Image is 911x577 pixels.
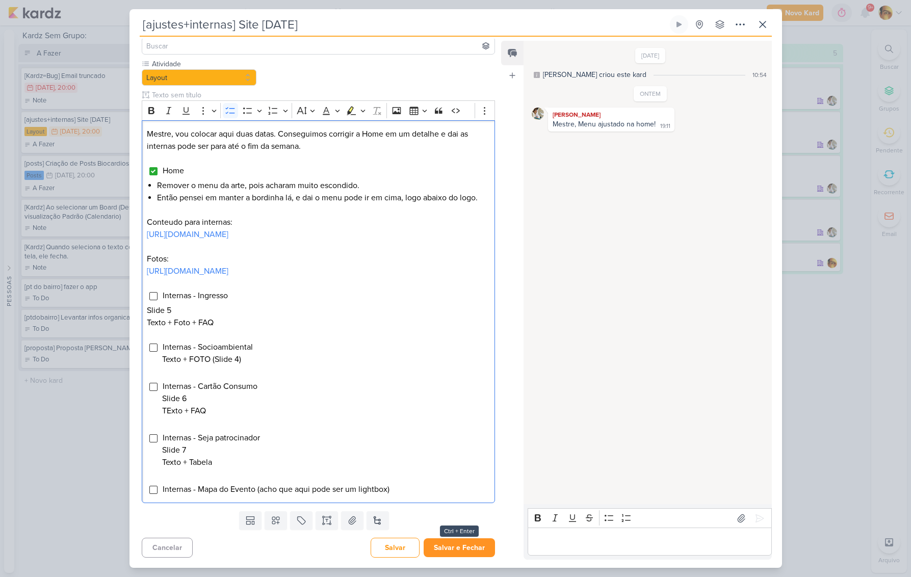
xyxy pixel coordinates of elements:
[142,69,257,86] button: Layout
[147,266,228,276] a: [URL][DOMAIN_NAME]
[162,381,257,416] span: Internas - Cartão Consumo Slide 6 TExto + FAQ
[142,100,496,120] div: Editor toolbar
[440,526,479,537] div: Ctrl + Enter
[675,20,683,29] div: Ligar relógio
[660,122,670,130] div: 19:11
[752,70,767,80] div: 10:54
[142,538,193,558] button: Cancelar
[162,433,260,480] span: Internas - Seja patrocinador Slide 7 Texto + Tabela
[553,120,656,128] div: Mestre, Menu ajustado na home!
[162,342,253,364] span: Internas - Socioambiental Texto + FOTO (Slide 4)
[140,15,668,34] input: Kard Sem Título
[528,528,771,556] div: Editor editing area: main
[147,128,489,152] p: Mestre, vou colocar aqui duas datas. Conseguimos corrigir a Home em um detalhe e dai as internas ...
[371,538,420,558] button: Salvar
[424,538,495,557] button: Salvar e Fechar
[550,110,672,120] div: [PERSON_NAME]
[157,179,489,192] li: Remover o menu da arte, pois acharam muito escondido.
[142,120,496,504] div: Editor editing area: main
[147,229,228,240] a: [URL][DOMAIN_NAME]
[151,59,257,69] label: Atividade
[147,253,489,265] p: Fotos:
[147,304,489,329] p: Slide 5 Texto + Foto + FAQ
[157,192,489,204] li: Então pensei em manter a bordinha lá, e dai o menu pode ir em cima, logo abaixo do logo.
[147,216,489,228] p: Conteudo para internas:
[532,108,544,120] img: Raphael Simas
[163,166,184,176] span: Home
[144,40,493,52] input: Buscar
[528,508,771,528] div: Editor toolbar
[543,69,646,80] div: [PERSON_NAME] criou este kard
[150,90,496,100] input: Texto sem título
[163,484,389,494] span: Internas - Mapa do Evento (acho que aqui pode ser um lightbox)
[163,291,228,301] span: Internas - Ingresso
